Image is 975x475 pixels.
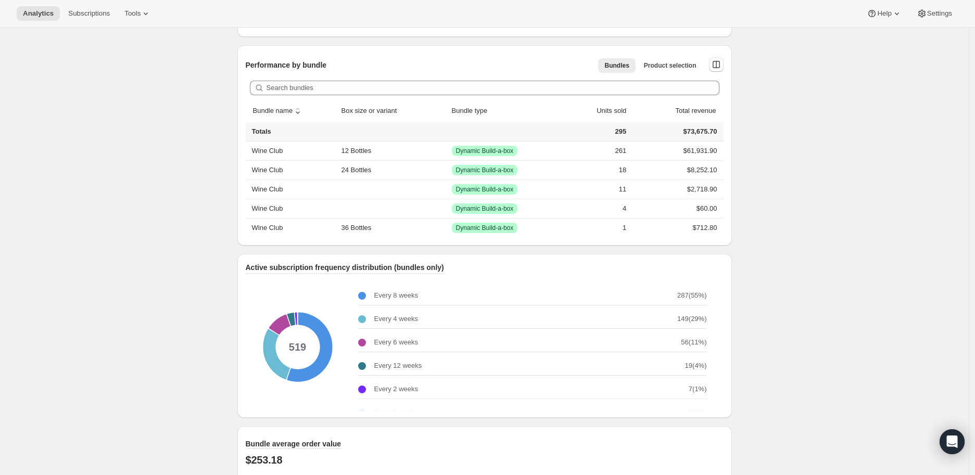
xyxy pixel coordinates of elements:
p: $253.18 [246,454,724,466]
p: 19 ( 4 %) [685,361,707,371]
td: $8,252.10 [629,160,723,179]
button: sort ascending byBundle name [251,101,305,121]
td: 11 [559,179,629,199]
p: 287 ( 55 %) [677,290,706,301]
span: Settings [927,9,952,18]
button: Total revenue [663,101,717,121]
span: Bundles [604,61,629,70]
p: 149 ( 29 %) [677,314,706,324]
p: Every 4 weeks [374,314,419,324]
p: Performance by bundle [246,60,327,70]
input: Search bundles [267,81,719,95]
th: Wine Club [246,142,338,160]
p: Every 2 weeks [374,384,419,394]
button: Settings [910,6,958,21]
button: Subscriptions [62,6,116,21]
td: $60.00 [629,199,723,218]
span: Bundle average order value [246,440,341,448]
span: Help [877,9,891,18]
th: Wine Club [246,218,338,237]
td: 4 [559,199,629,218]
span: Dynamic Build-a-box [456,147,514,155]
td: 1 [559,218,629,237]
p: 56 ( 11 %) [681,337,706,348]
button: Help [860,6,908,21]
p: Every 6 weeks [374,337,419,348]
span: Dynamic Build-a-box [456,224,514,232]
td: $61,931.90 [629,142,723,160]
span: Product selection [644,61,697,70]
th: Wine Club [246,199,338,218]
p: 7 ( 1 %) [689,384,707,394]
td: 261 [559,142,629,160]
span: Dynamic Build-a-box [456,166,514,174]
td: $712.80 [629,218,723,237]
button: Analytics [17,6,60,21]
td: $2,718.90 [629,179,723,199]
p: Every 12 weeks [374,361,422,371]
span: Analytics [23,9,54,18]
td: $73,675.70 [629,122,723,142]
span: Subscriptions [68,9,110,18]
div: Open Intercom Messenger [940,429,965,454]
span: Dynamic Build-a-box [456,185,514,194]
td: 36 Bottles [338,218,449,237]
p: Every 8 weeks [374,290,419,301]
th: Wine Club [246,160,338,179]
span: (bundles only) [394,263,444,272]
td: 295 [559,122,629,142]
span: Tools [124,9,141,18]
td: 24 Bottles [338,160,449,179]
button: Box size or variant [340,101,409,121]
button: Tools [118,6,157,21]
td: 18 [559,160,629,179]
span: Active subscription frequency distribution [246,263,392,272]
span: Dynamic Build-a-box [456,204,514,213]
td: 12 Bottles [338,142,449,160]
button: Bundle type [450,101,500,121]
button: Units sold [585,101,628,121]
th: Totals [246,122,338,142]
th: Wine Club [246,179,338,199]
